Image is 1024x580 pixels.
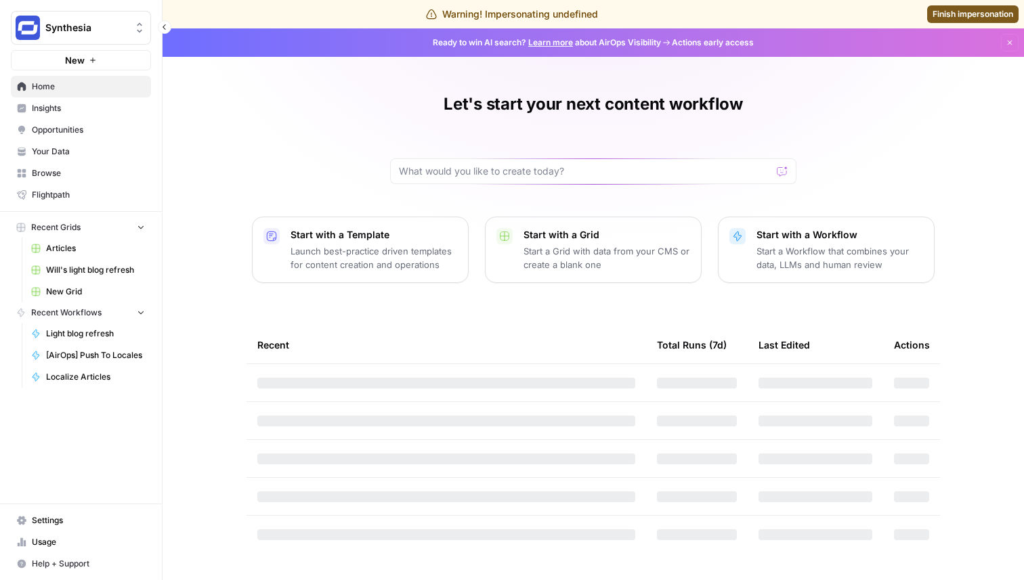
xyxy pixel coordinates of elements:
span: Will's light blog refresh [46,264,145,276]
a: Localize Articles [25,366,151,388]
a: Flightpath [11,184,151,206]
span: Recent Workflows [31,307,102,319]
a: Opportunities [11,119,151,141]
a: New Grid [25,281,151,303]
span: Synthesia [45,21,127,35]
div: Recent [257,326,635,363]
div: Last Edited [759,326,810,363]
div: Total Runs (7d) [657,326,727,363]
a: Finish impersonation [927,5,1019,23]
a: Learn more [528,37,573,47]
span: Help + Support [32,558,145,570]
a: Browse [11,162,151,184]
h1: Let's start your next content workflow [444,93,743,115]
span: Localize Articles [46,371,145,383]
button: Start with a GridStart a Grid with data from your CMS or create a blank one [485,217,702,283]
span: Ready to win AI search? about AirOps Visibility [433,37,661,49]
button: New [11,50,151,70]
input: What would you like to create today? [399,164,771,178]
p: Start with a Workflow [756,228,923,242]
span: Your Data [32,146,145,158]
button: Recent Workflows [11,303,151,323]
p: Start with a Template [291,228,457,242]
img: Synthesia Logo [16,16,40,40]
a: Usage [11,531,151,553]
div: Actions [894,326,930,363]
button: Start with a TemplateLaunch best-practice driven templates for content creation and operations [252,217,469,283]
span: Recent Grids [31,221,81,233]
button: Help + Support [11,553,151,575]
span: Light blog refresh [46,328,145,340]
a: Will's light blog refresh [25,259,151,281]
span: Articles [46,242,145,254]
a: [AirOps] Push To Locales [25,344,151,366]
div: Warning! Impersonating undefined [426,7,598,21]
a: Insights [11,97,151,119]
span: Actions early access [672,37,754,49]
span: New Grid [46,286,145,298]
a: Your Data [11,141,151,162]
span: New [65,53,85,67]
p: Start with a Grid [524,228,690,242]
p: Start a Workflow that combines your data, LLMs and human review [756,244,923,271]
p: Launch best-practice driven templates for content creation and operations [291,244,457,271]
span: Flightpath [32,189,145,201]
span: Browse [32,167,145,179]
span: Usage [32,536,145,548]
button: Recent Grids [11,217,151,238]
span: Settings [32,514,145,527]
span: [AirOps] Push To Locales [46,349,145,361]
span: Finish impersonation [933,8,1013,20]
a: Articles [25,238,151,259]
span: Insights [32,102,145,114]
a: Light blog refresh [25,323,151,344]
a: Settings [11,510,151,531]
button: Workspace: Synthesia [11,11,151,45]
p: Start a Grid with data from your CMS or create a blank one [524,244,690,271]
span: Opportunities [32,124,145,136]
span: Home [32,81,145,93]
button: Start with a WorkflowStart a Workflow that combines your data, LLMs and human review [718,217,935,283]
a: Home [11,76,151,97]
